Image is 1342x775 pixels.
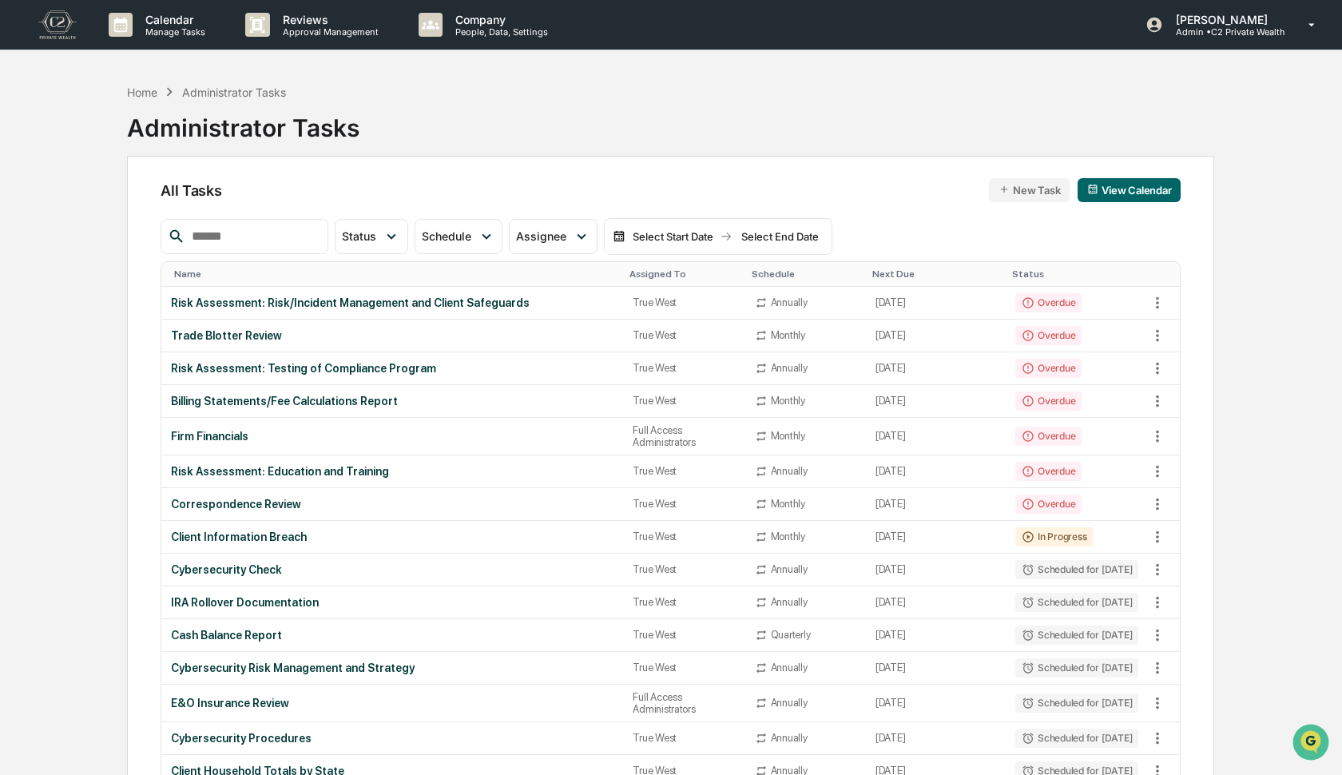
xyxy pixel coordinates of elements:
[32,232,101,248] span: Data Lookup
[1015,527,1093,546] div: In Progress
[872,268,999,280] div: Toggle SortBy
[720,230,733,243] img: arrow right
[771,362,808,374] div: Annually
[866,652,1006,685] td: [DATE]
[866,685,1006,722] td: [DATE]
[182,85,286,99] div: Administrator Tasks
[771,596,808,608] div: Annually
[866,455,1006,488] td: [DATE]
[270,13,387,26] p: Reviews
[771,697,808,709] div: Annually
[633,498,735,510] div: True West
[342,229,376,243] span: Status
[171,362,613,375] div: Risk Assessment: Testing of Compliance Program
[633,296,735,308] div: True West
[866,554,1006,586] td: [DATE]
[1291,722,1334,765] iframe: Open customer support
[771,531,805,542] div: Monthly
[16,233,29,246] div: 🔎
[1087,184,1098,195] img: calendar
[633,629,735,641] div: True West
[866,488,1006,521] td: [DATE]
[174,268,617,280] div: Toggle SortBy
[32,201,103,217] span: Preclearance
[771,395,805,407] div: Monthly
[1015,495,1082,514] div: Overdue
[133,26,213,38] p: Manage Tasks
[633,329,735,341] div: True West
[16,203,29,216] div: 🖐️
[866,722,1006,755] td: [DATE]
[1012,268,1141,280] div: Toggle SortBy
[633,424,735,448] div: Full Access Administrators
[270,26,387,38] p: Approval Management
[866,418,1006,455] td: [DATE]
[771,465,808,477] div: Annually
[752,268,860,280] div: Toggle SortBy
[866,521,1006,554] td: [DATE]
[629,230,717,243] div: Select Start Date
[516,229,566,243] span: Assignee
[629,268,738,280] div: Toggle SortBy
[171,329,613,342] div: Trade Blotter Review
[866,619,1006,652] td: [DATE]
[171,531,613,543] div: Client Information Breach
[1015,560,1138,579] div: Scheduled for [DATE]
[1015,359,1082,378] div: Overdue
[736,230,824,243] div: Select End Date
[10,195,109,224] a: 🖐️Preclearance
[633,662,735,674] div: True West
[116,203,129,216] div: 🗄️
[1015,729,1138,748] div: Scheduled for [DATE]
[171,629,613,642] div: Cash Balance Report
[171,732,613,745] div: Cybersecurity Procedures
[866,385,1006,418] td: [DATE]
[127,85,157,99] div: Home
[866,586,1006,619] td: [DATE]
[633,395,735,407] div: True West
[771,498,805,510] div: Monthly
[866,287,1006,320] td: [DATE]
[422,229,471,243] span: Schedule
[771,732,808,744] div: Annually
[633,691,735,715] div: Full Access Administrators
[633,531,735,542] div: True West
[633,362,735,374] div: True West
[171,395,613,407] div: Billing Statements/Fee Calculations Report
[1015,391,1082,411] div: Overdue
[866,352,1006,385] td: [DATE]
[54,122,262,138] div: Start new chat
[771,430,805,442] div: Monthly
[38,10,77,39] img: logo
[171,563,613,576] div: Cybersecurity Check
[633,732,735,744] div: True West
[113,270,193,283] a: Powered byPylon
[171,697,613,709] div: E&O Insurance Review
[171,498,613,511] div: Correspondence Review
[171,296,613,309] div: Risk Assessment: Risk/Incident Management and Client Safeguards
[771,629,811,641] div: Quarterly
[171,465,613,478] div: Risk Assessment: Education and Training
[633,596,735,608] div: True West
[1015,626,1138,645] div: Scheduled for [DATE]
[443,13,556,26] p: Company
[161,182,221,199] span: All Tasks
[171,430,613,443] div: Firm Financials
[133,13,213,26] p: Calendar
[16,34,291,59] p: How can we help?
[1163,13,1285,26] p: [PERSON_NAME]
[633,465,735,477] div: True West
[989,178,1070,202] button: New Task
[1015,462,1082,481] div: Overdue
[633,563,735,575] div: True West
[1015,427,1082,446] div: Overdue
[109,195,204,224] a: 🗄️Attestations
[159,271,193,283] span: Pylon
[132,201,198,217] span: Attestations
[866,320,1006,352] td: [DATE]
[1148,268,1180,280] div: Toggle SortBy
[1015,658,1138,678] div: Scheduled for [DATE]
[16,122,45,151] img: 1746055101610-c473b297-6a78-478c-a979-82029cc54cd1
